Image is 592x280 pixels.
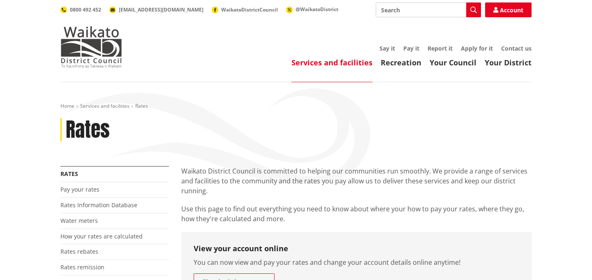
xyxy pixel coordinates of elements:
span: 0800 492 452 [70,6,101,13]
span: [EMAIL_ADDRESS][DOMAIN_NAME] [119,6,203,13]
span: @WaikatoDistrict [296,6,338,13]
a: Your Council [430,58,476,67]
a: Pay it [403,44,419,52]
a: Rates remission [60,263,104,271]
a: How your rates are calculated [60,232,143,240]
a: Services and facilities [80,102,129,109]
a: [EMAIL_ADDRESS][DOMAIN_NAME] [109,6,203,13]
span: WaikatoDistrictCouncil [221,6,278,13]
a: 0800 492 452 [60,6,101,13]
a: Recreation [381,58,421,67]
a: Rates Information Database [60,201,137,209]
a: Home [60,102,74,109]
p: You can now view and pay your rates and change your account details online anytime! [194,257,519,267]
a: Rates rebates [60,248,98,255]
a: Say it [379,44,395,52]
a: Apply for it [461,44,493,52]
a: Water meters [60,217,98,224]
a: WaikatoDistrictCouncil [212,6,278,13]
a: @WaikatoDistrict [286,6,338,13]
h3: View your account online [194,244,519,253]
a: Rates [60,170,78,178]
span: Rates [135,102,148,109]
nav: breadcrumb [60,103,532,110]
p: Use this page to find out everything you need to know about where your how to pay your rates, whe... [181,204,532,224]
a: Account [485,2,532,17]
a: Report it [428,44,453,52]
a: Pay your rates [60,185,99,193]
a: Services and facilities [291,58,372,67]
p: Waikato District Council is committed to helping our communities run smoothly. We provide a range... [181,166,532,196]
h1: Rates [66,118,110,142]
img: Waikato District Council - Te Kaunihera aa Takiwaa o Waikato [60,26,122,67]
a: Contact us [501,44,532,52]
a: Your District [485,58,532,67]
input: Search input [376,2,481,17]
